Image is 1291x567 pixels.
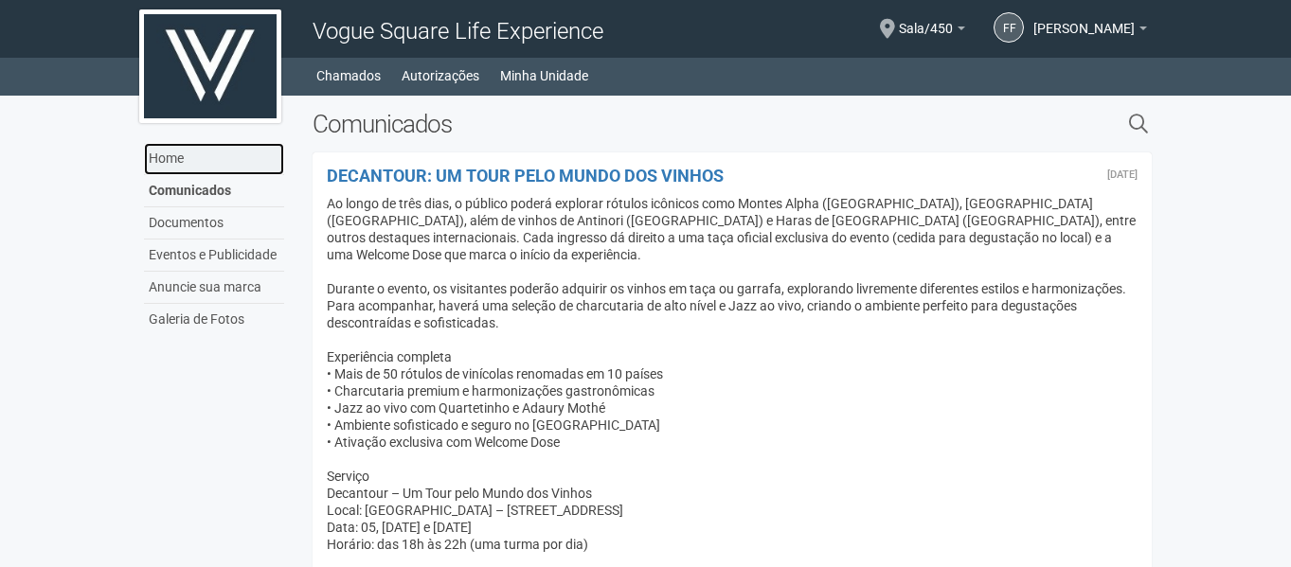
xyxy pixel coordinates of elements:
[313,110,935,138] h2: Comunicados
[316,62,381,89] a: Chamados
[313,18,603,44] span: Vogue Square Life Experience
[144,175,284,207] a: Comunicados
[1033,3,1135,36] span: Fabianne Figueiredo de Souza
[139,9,281,123] img: logo.jpg
[327,166,724,186] a: DECANTOUR: UM TOUR PELO MUNDO DOS VINHOS
[994,12,1024,43] a: FF
[899,3,953,36] span: Sala/450
[1033,24,1147,39] a: [PERSON_NAME]
[144,304,284,335] a: Galeria de Fotos
[144,239,284,272] a: Eventos e Publicidade
[500,62,588,89] a: Minha Unidade
[144,143,284,175] a: Home
[402,62,479,89] a: Autorizações
[899,24,965,39] a: Sala/450
[1107,169,1138,181] div: Segunda-feira, 1 de setembro de 2025 às 18:43
[144,272,284,304] a: Anuncie sua marca
[144,207,284,239] a: Documentos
